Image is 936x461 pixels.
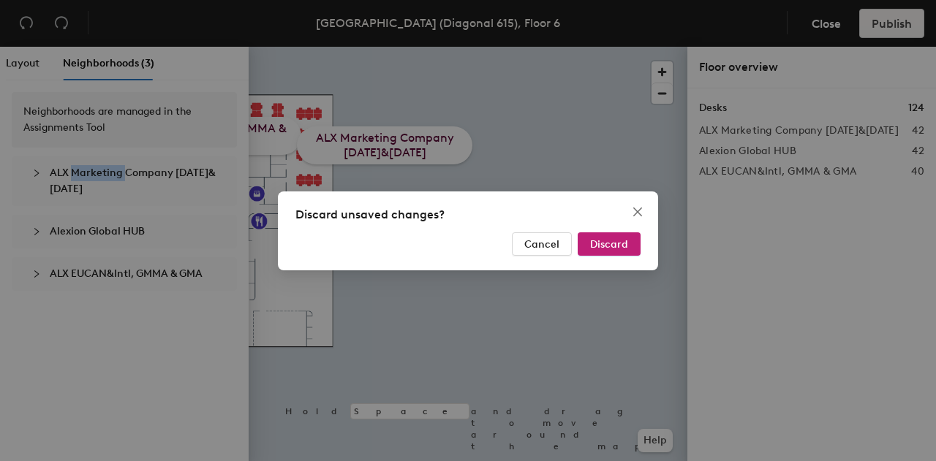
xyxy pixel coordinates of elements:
[524,237,559,250] span: Cancel
[512,232,572,256] button: Cancel
[632,206,643,218] span: close
[578,232,641,256] button: Discard
[590,237,628,250] span: Discard
[295,206,641,224] div: Discard unsaved changes?
[626,206,649,218] span: Close
[626,200,649,224] button: Close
